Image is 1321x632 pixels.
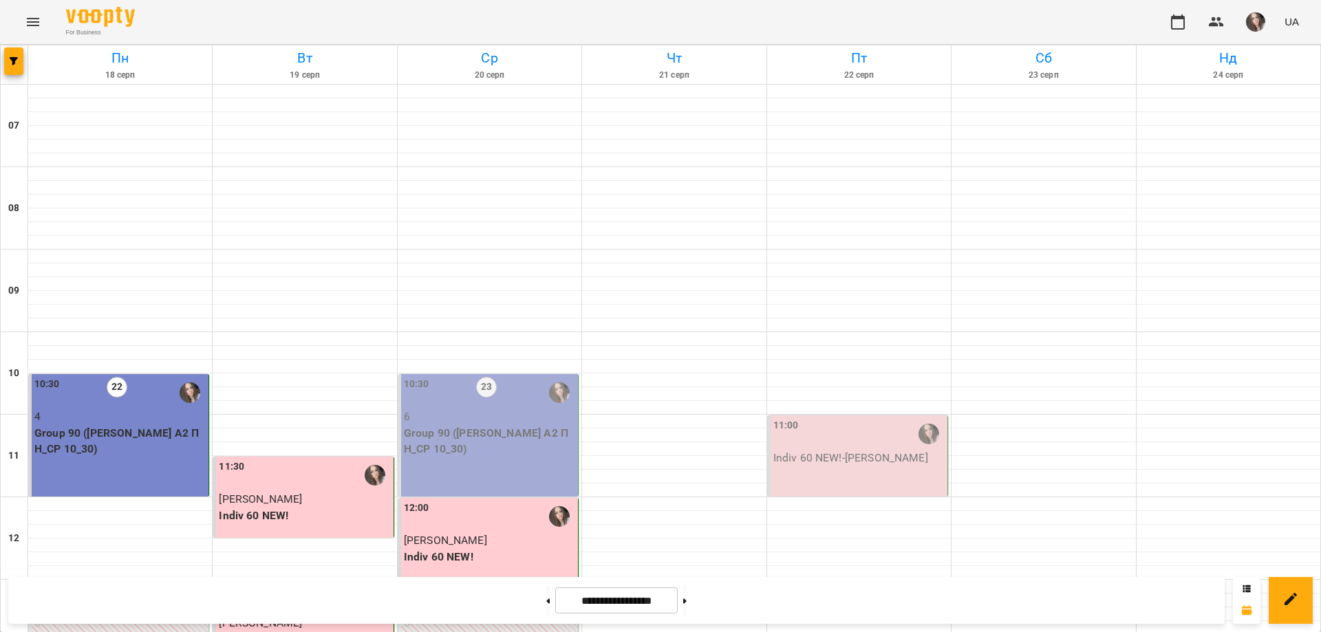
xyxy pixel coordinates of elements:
button: Menu [17,6,50,39]
img: Міхайленко Юлія [180,382,200,403]
img: f6374287e352a2e74eca4bf889e79d1e.jpg [1246,12,1265,32]
label: 10:30 [34,377,60,392]
h6: 19 серп [215,69,394,82]
img: Міхайленко Юлія [919,424,939,444]
h6: 08 [8,201,19,216]
h6: Чт [584,47,764,69]
label: 23 [476,377,497,397]
label: 22 [107,377,127,397]
h6: 22 серп [769,69,949,82]
img: Міхайленко Юлія [365,465,385,486]
h6: 24 серп [1139,69,1318,82]
span: For Business [66,28,135,37]
h6: 21 серп [584,69,764,82]
h6: Сб [954,47,1133,69]
img: Міхайленко Юлія [549,382,570,403]
p: Indiv 60 NEW! - [PERSON_NAME] [773,450,945,466]
span: [PERSON_NAME] [404,534,487,547]
label: 10:30 [404,377,429,392]
h6: 10 [8,366,19,381]
h6: Нд [1139,47,1318,69]
p: Group 90 ([PERSON_NAME] А2 ПН_СР 10_30) [404,425,575,457]
p: 4 [34,408,206,425]
span: [PERSON_NAME] [219,492,302,505]
label: 12:00 [404,501,429,516]
h6: Пн [30,47,210,69]
h6: 18 серп [30,69,210,82]
p: 6 [404,408,575,425]
h6: 09 [8,283,19,298]
h6: 11 [8,448,19,464]
label: 11:00 [773,418,799,433]
p: Group 90 ([PERSON_NAME] А2 ПН_СР 10_30) [34,425,206,457]
p: Indiv 60 NEW! [404,549,575,565]
h6: 12 [8,531,19,546]
label: 11:30 [219,459,244,475]
button: UA [1279,9,1304,34]
img: Міхайленко Юлія [549,506,570,527]
h6: 07 [8,118,19,133]
h6: 23 серп [954,69,1133,82]
img: Voopty Logo [66,7,135,27]
span: UA [1285,14,1299,29]
h6: 20 серп [400,69,579,82]
p: Indiv 60 NEW! [219,508,390,524]
h6: Ср [400,47,579,69]
h6: Вт [215,47,394,69]
h6: Пт [769,47,949,69]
